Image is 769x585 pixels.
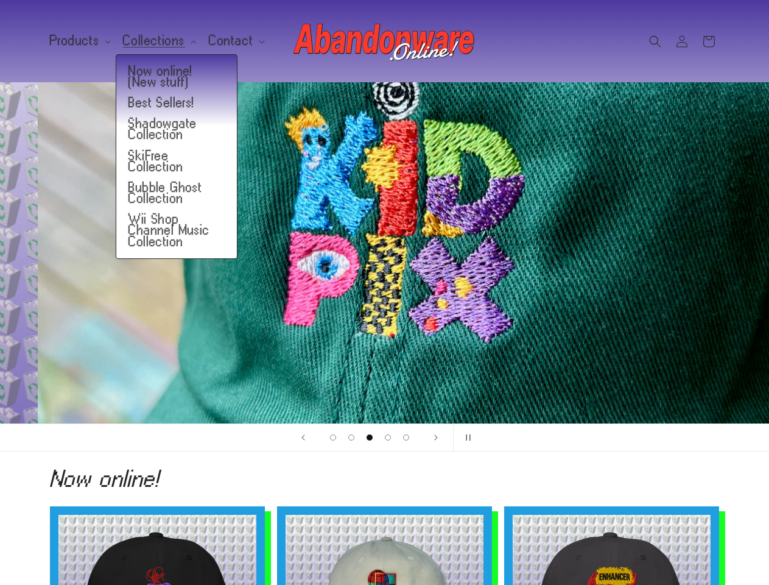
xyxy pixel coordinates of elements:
button: Load slide 3 of 5 [360,428,379,447]
summary: Contact [202,28,270,54]
button: Load slide 1 of 5 [324,428,342,447]
button: Load slide 4 of 5 [379,428,397,447]
a: Bubble Ghost Collection [116,177,237,209]
summary: Products [43,28,116,54]
a: Abandonware [289,12,480,70]
button: Pause slideshow [453,424,480,451]
summary: Collections [116,28,202,54]
span: Products [50,35,100,46]
a: SkiFree Collection [116,146,237,177]
button: Load slide 2 of 5 [342,428,360,447]
h2: Now online! [50,469,720,488]
span: Collections [123,35,185,46]
button: Load slide 5 of 5 [397,428,415,447]
a: Best Sellers! [116,93,237,113]
a: Now online! (New stuff) [116,61,237,93]
button: Next slide [423,424,449,451]
a: Wii Shop Channel Music Collection [116,209,237,252]
button: Previous slide [290,424,317,451]
span: Contact [209,35,253,46]
img: Abandonware [293,17,476,66]
a: Shadowgate Collection [116,113,237,145]
summary: Search [642,28,669,55]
